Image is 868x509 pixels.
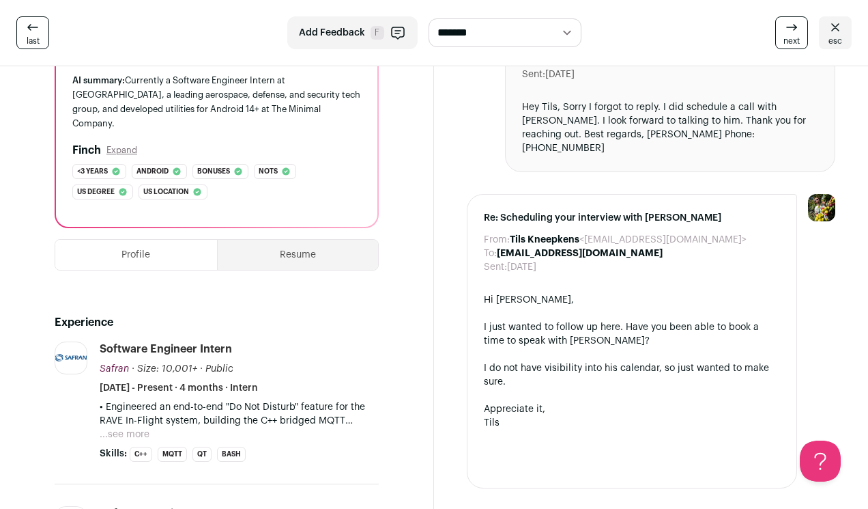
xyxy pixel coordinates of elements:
[106,145,137,156] button: Expand
[192,447,212,462] li: Qt
[100,428,149,441] button: ...see more
[100,381,258,395] span: [DATE] - Present · 4 months · Intern
[484,247,497,260] dt: To:
[545,68,575,81] dd: [DATE]
[299,26,365,40] span: Add Feedback
[484,211,780,225] span: Re: Scheduling your interview with [PERSON_NAME]
[27,36,40,46] span: last
[72,73,361,131] div: Currently a Software Engineer Intern at [GEOGRAPHIC_DATA], a leading aerospace, defense, and secu...
[484,402,780,416] div: Appreciate it,
[218,240,379,270] button: Resume
[522,100,818,155] div: Hey Tils, Sorry I forgot to reply. I did schedule a call with [PERSON_NAME]. I look forward to ta...
[510,235,579,245] b: Tils Kneepkens
[100,447,127,460] span: Skills:
[497,249,663,258] b: [EMAIL_ADDRESS][DOMAIN_NAME]
[217,447,246,462] li: bash
[510,233,747,247] dd: <[EMAIL_ADDRESS][DOMAIN_NAME]>
[775,16,808,49] a: next
[484,361,780,389] div: I do not have visibility into his calendar, so just wanted to make sure.
[259,165,278,178] span: Nots
[55,240,217,270] button: Profile
[819,16,852,49] a: esc
[136,165,169,178] span: Android
[16,16,49,49] a: last
[484,260,507,274] dt: Sent:
[130,447,152,462] li: C++
[158,447,187,462] li: MQTT
[72,76,125,85] span: AI summary:
[143,185,189,199] span: Us location
[132,364,197,374] span: · Size: 10,001+
[507,260,536,274] dd: [DATE]
[371,26,384,40] span: F
[100,364,129,374] span: Safran
[828,36,842,46] span: esc
[484,320,780,348] div: I just wanted to follow up here. Have you been able to book a time to speak with [PERSON_NAME]?
[77,165,108,178] span: <3 years
[484,233,510,247] dt: From:
[287,16,418,49] button: Add Feedback F
[100,342,232,357] div: Software Engineer Intern
[100,400,379,428] p: • Engineered an end-to-end "Do Not Disturb" feature for the RAVE In-Flight system, building the C...
[800,441,841,482] iframe: Help Scout Beacon - Open
[72,142,101,159] h2: Finch
[484,416,780,430] div: Tils
[484,293,780,307] div: Hi [PERSON_NAME],
[522,68,545,81] dt: Sent:
[808,194,835,221] img: 6689865-medium_jpg
[783,36,800,46] span: next
[200,362,203,376] span: ·
[77,185,115,199] span: Us degree
[55,354,87,361] img: a33c5ecee8df3f34a95db693531e15900846139b83029142d954007d2f236be4.gif
[55,314,379,331] h2: Experience
[197,165,230,178] span: Bonuses
[205,364,233,374] span: Public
